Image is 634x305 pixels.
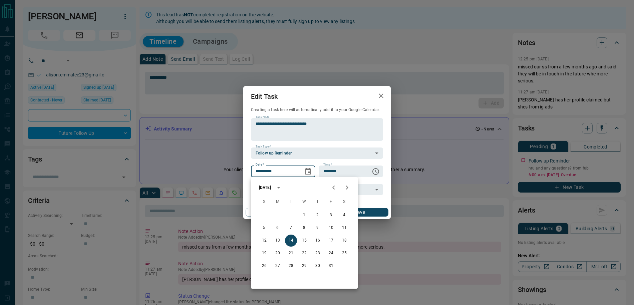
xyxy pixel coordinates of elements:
button: 18 [338,235,350,247]
button: 31 [325,260,337,272]
button: 25 [338,247,350,259]
button: 14 [285,235,297,247]
button: 5 [258,222,270,234]
button: 29 [298,260,310,272]
button: 16 [312,235,324,247]
button: 27 [272,260,284,272]
button: 9 [312,222,324,234]
span: Thursday [312,195,324,209]
h2: Edit Task [243,86,286,107]
button: Choose date, selected date is Oct 14, 2025 [301,165,315,178]
label: Time [323,163,332,167]
button: 15 [298,235,310,247]
span: Friday [325,195,337,209]
button: 4 [338,209,350,221]
button: 10 [325,222,337,234]
button: 22 [298,247,310,259]
button: Previous month [327,181,340,194]
button: Cancel [246,208,303,217]
div: Follow up Reminder [251,147,383,159]
button: 13 [272,235,284,247]
button: Choose time, selected time is 6:00 AM [369,165,382,178]
label: Task Note [256,115,269,119]
span: Tuesday [285,195,297,209]
button: 7 [285,222,297,234]
button: Next month [340,181,354,194]
button: 12 [258,235,270,247]
button: Save [331,208,388,217]
button: 17 [325,235,337,247]
button: 26 [258,260,270,272]
label: Task Type [256,144,271,149]
button: 2 [312,209,324,221]
button: 21 [285,247,297,259]
span: Sunday [258,195,270,209]
div: [DATE] [259,185,271,191]
button: 1 [298,209,310,221]
p: Creating a task here will automatically add it to your Google Calendar. [251,107,383,113]
span: Monday [272,195,284,209]
button: 23 [312,247,324,259]
label: Date [256,163,264,167]
button: 8 [298,222,310,234]
span: Wednesday [298,195,310,209]
button: calendar view is open, switch to year view [273,182,284,193]
button: 19 [258,247,270,259]
span: Saturday [338,195,350,209]
button: 11 [338,222,350,234]
button: 3 [325,209,337,221]
button: 6 [272,222,284,234]
button: 20 [272,247,284,259]
button: 24 [325,247,337,259]
button: 28 [285,260,297,272]
button: 30 [312,260,324,272]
